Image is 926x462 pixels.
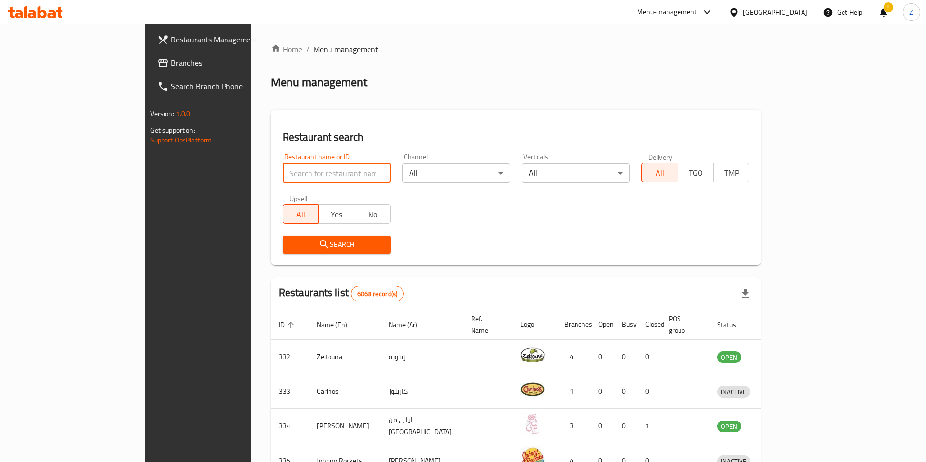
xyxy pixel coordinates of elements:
[614,374,638,409] td: 0
[150,107,174,120] span: Version:
[591,340,614,374] td: 0
[171,80,292,92] span: Search Branch Phone
[638,409,661,443] td: 1
[149,75,300,98] a: Search Branch Phone
[591,310,614,340] th: Open
[150,124,195,137] span: Get support on:
[646,166,674,180] span: All
[641,163,678,182] button: All
[381,374,463,409] td: كارينوز
[351,289,403,299] span: 6068 record(s)
[171,57,292,69] span: Branches
[309,340,381,374] td: Zeitouna
[522,163,630,183] div: All
[149,28,300,51] a: Restaurants Management
[638,374,661,409] td: 0
[287,207,315,221] span: All
[283,236,391,254] button: Search
[381,340,463,374] td: زيتونة
[150,134,212,146] a: Support.OpsPlatform
[743,7,807,18] div: [GEOGRAPHIC_DATA]
[381,409,463,443] td: ليلى من [GEOGRAPHIC_DATA]
[289,195,308,201] label: Upsell
[271,75,367,90] h2: Menu management
[318,204,354,224] button: Yes
[591,374,614,409] td: 0
[637,6,697,18] div: Menu-management
[279,285,404,301] h2: Restaurants list
[678,163,714,182] button: TGO
[520,412,545,436] img: Leila Min Lebnan
[520,377,545,402] img: Carinos
[556,310,591,340] th: Branches
[614,310,638,340] th: Busy
[309,409,381,443] td: [PERSON_NAME]
[909,7,913,18] span: Z
[283,204,319,224] button: All
[351,286,404,301] div: Total records count
[279,319,297,331] span: ID
[171,34,292,45] span: Restaurants Management
[471,313,501,336] span: Ref. Name
[402,163,510,183] div: All
[717,352,741,363] span: OPEN
[354,204,390,224] button: No
[520,342,545,367] img: Zeitouna
[317,319,360,331] span: Name (En)
[389,319,430,331] span: Name (Ar)
[734,282,757,305] div: Export file
[718,166,745,180] span: TMP
[717,386,750,398] span: INACTIVE
[309,374,381,409] td: Carinos
[306,43,309,55] li: /
[149,51,300,75] a: Branches
[283,130,750,144] h2: Restaurant search
[313,43,378,55] span: Menu management
[713,163,749,182] button: TMP
[669,313,698,336] span: POS group
[638,340,661,374] td: 0
[717,319,749,331] span: Status
[591,409,614,443] td: 0
[513,310,556,340] th: Logo
[614,340,638,374] td: 0
[556,340,591,374] td: 4
[290,239,383,251] span: Search
[648,153,673,160] label: Delivery
[614,409,638,443] td: 0
[271,43,761,55] nav: breadcrumb
[556,374,591,409] td: 1
[717,351,741,363] div: OPEN
[323,207,350,221] span: Yes
[682,166,710,180] span: TGO
[358,207,386,221] span: No
[717,421,741,432] span: OPEN
[283,163,391,183] input: Search for restaurant name or ID..
[638,310,661,340] th: Closed
[176,107,191,120] span: 1.0.0
[556,409,591,443] td: 3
